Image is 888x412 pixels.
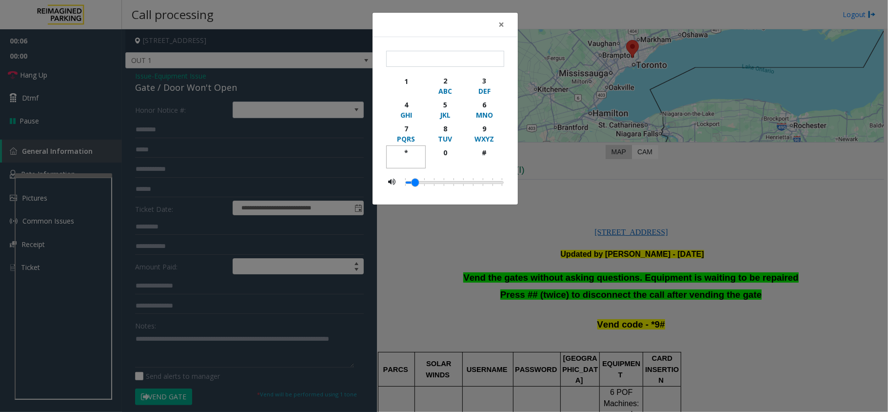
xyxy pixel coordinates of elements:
button: # [465,145,504,168]
button: 8TUV [425,122,465,145]
button: 6MNO [465,98,504,122]
div: WXYZ [471,134,498,144]
div: 3 [471,76,498,86]
button: Close [492,13,511,37]
div: ABC [432,86,458,96]
button: 3DEF [465,74,504,98]
div: PQRS [393,134,419,144]
div: JKL [432,110,458,120]
li: 0.05 [410,176,420,188]
div: # [471,147,498,158]
li: 0.35 [469,176,478,188]
div: 2 [432,76,458,86]
div: 4 [393,100,419,110]
div: 0 [432,147,458,158]
li: 0.5 [498,176,502,188]
button: 5JKL [425,98,465,122]
div: MNO [471,110,498,120]
li: 0.1 [420,176,430,188]
div: 6 [471,100,498,110]
button: 4GHI [386,98,426,122]
div: 7 [393,124,419,134]
button: 1 [386,74,426,98]
li: 0.2 [439,176,449,188]
li: 0.3 [459,176,469,188]
li: 0.4 [478,176,488,188]
span: × [498,18,504,31]
li: 0 [405,176,410,188]
li: 0.25 [449,176,459,188]
li: 0.15 [430,176,439,188]
a: Drag [412,179,419,186]
button: 0 [425,145,465,168]
div: 1 [393,76,419,86]
button: 9WXYZ [465,122,504,145]
button: 2ABC [425,74,465,98]
div: 9 [471,124,498,134]
button: 7PQRS [386,122,426,145]
div: 5 [432,100,458,110]
li: 0.45 [488,176,498,188]
div: DEF [471,86,498,96]
div: GHI [393,110,419,120]
div: 8 [432,124,458,134]
div: TUV [432,134,458,144]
